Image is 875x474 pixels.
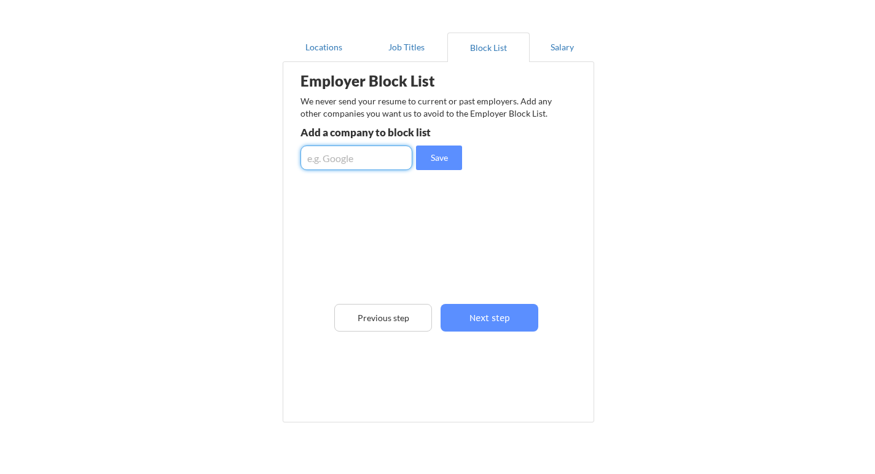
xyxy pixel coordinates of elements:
[300,74,493,88] div: Employer Block List
[416,146,462,170] button: Save
[334,304,432,332] button: Previous step
[300,95,559,119] div: We never send your resume to current or past employers. Add any other companies you want us to av...
[365,33,447,62] button: Job Titles
[300,146,412,170] input: e.g. Google
[283,33,365,62] button: Locations
[530,33,594,62] button: Salary
[300,127,481,138] div: Add a company to block list
[447,33,530,62] button: Block List
[441,304,538,332] button: Next step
